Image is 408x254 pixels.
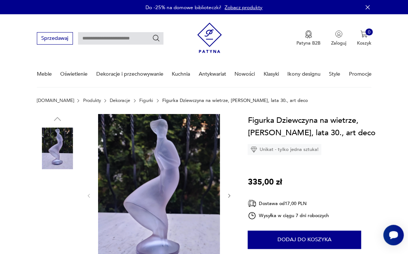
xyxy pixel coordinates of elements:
button: Zaloguj [331,30,346,46]
p: 335,00 zł [248,176,282,188]
button: Sprzedawaj [37,32,73,44]
img: Patyna - sklep z meblami i dekoracjami vintage [197,20,222,56]
div: Dostawa od 17,00 PLN [248,199,329,208]
a: Meble [37,61,52,87]
p: Figurka Dziewczyna na wietrze, [PERSON_NAME], lata 30., art deco [162,98,308,103]
a: Antykwariat [199,61,226,87]
img: Ikonka użytkownika [335,30,342,38]
h1: Figurka Dziewczyna na wietrze, [PERSON_NAME], lata 30., art deco [248,114,381,139]
iframe: Smartsupp widget button [383,225,404,245]
a: Dekoracje [110,98,130,103]
a: Figurki [139,98,153,103]
img: Ikona medalu [305,30,312,38]
p: Zaloguj [331,40,346,46]
p: Patyna B2B [296,40,320,46]
img: Ikona dostawy [248,199,256,208]
a: Produkty [83,98,101,103]
img: Ikona koszyka [360,30,368,38]
a: Dekoracje i przechowywanie [96,61,163,87]
div: 0 [365,29,373,36]
a: Sprzedawaj [37,37,73,41]
button: 0Koszyk [357,30,371,46]
div: Unikat - tylko jedna sztuka! [248,144,321,155]
a: Kuchnia [172,61,190,87]
a: Nowości [234,61,255,87]
a: [DOMAIN_NAME] [37,98,74,103]
a: Zobacz produkty [225,4,263,11]
button: Dodaj do koszyka [248,231,361,249]
button: Szukaj [152,34,160,42]
a: Ikona medaluPatyna B2B [296,30,320,46]
img: Zdjęcie produktu Figurka Dziewczyna na wietrze, Kurt Schlevogt, lata 30., art deco [37,174,78,216]
img: Ikona diamentu [250,146,257,153]
a: Oświetlenie [60,61,88,87]
p: Koszyk [357,40,371,46]
button: Patyna B2B [296,30,320,46]
a: Promocje [349,61,371,87]
a: Style [329,61,340,87]
p: Do -25% na domowe biblioteczki! [145,4,221,11]
img: Zdjęcie produktu Figurka Dziewczyna na wietrze, Kurt Schlevogt, lata 30., art deco [37,128,78,169]
div: Wysyłka w ciągu 7 dni roboczych [248,211,329,220]
a: Ikony designu [287,61,320,87]
a: Klasyki [264,61,279,87]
